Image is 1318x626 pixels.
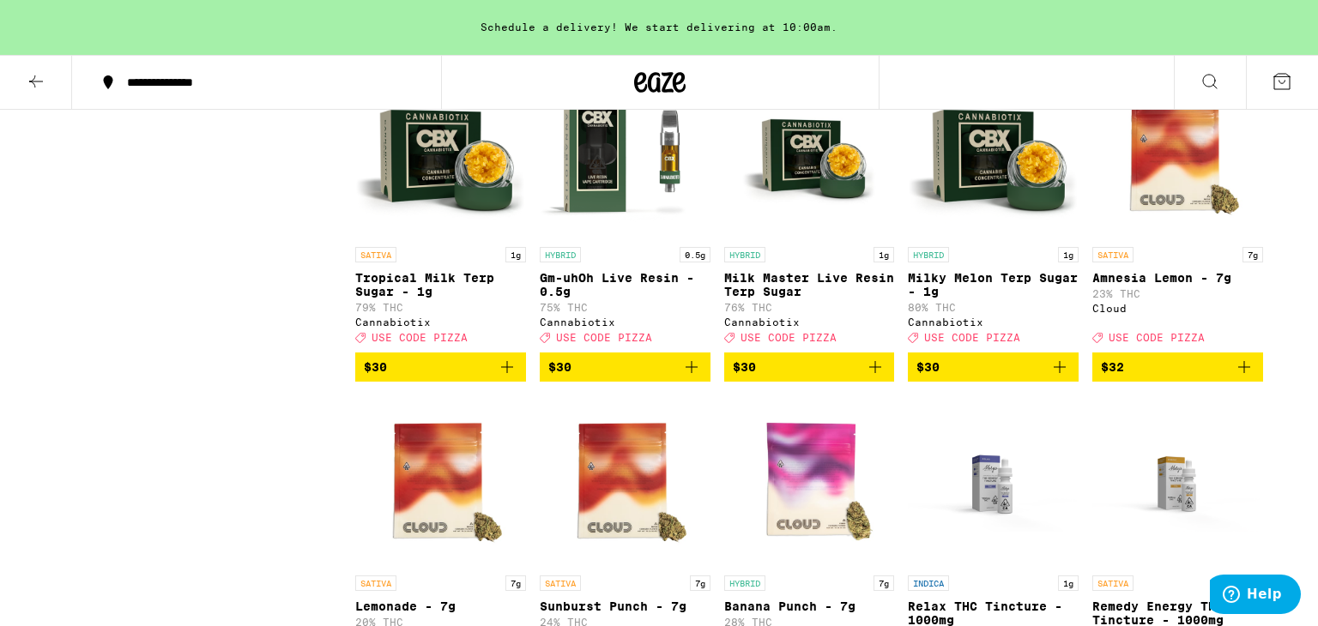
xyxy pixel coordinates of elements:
[690,575,710,591] p: 7g
[1092,395,1263,567] img: Mary's Medicinals - Remedy Energy THC Tincture - 1000mg
[724,302,895,313] p: 76% THC
[505,247,526,262] p: 1g
[540,352,710,382] button: Add to bag
[355,316,526,328] div: Cannabiotix
[916,360,940,374] span: $30
[908,67,1079,352] a: Open page for Milky Melon Terp Sugar - 1g from Cannabiotix
[540,67,710,238] img: Cannabiotix - Gm-uhOh Live Resin - 0.5g
[1092,303,1263,314] div: Cloud
[724,247,765,262] p: HYBRID
[1242,247,1263,262] p: 7g
[540,599,710,613] p: Sunburst Punch - 7g
[1092,352,1263,382] button: Add to bag
[724,575,765,591] p: HYBRID
[1092,247,1134,262] p: SATIVA
[540,67,710,352] a: Open page for Gm-uhOh Live Resin - 0.5g from Cannabiotix
[355,395,526,567] img: Cloud - Lemonade - 7g
[1092,67,1263,238] img: Cloud - Amnesia Lemon - 7g
[505,575,526,591] p: 7g
[733,360,756,374] span: $30
[540,316,710,328] div: Cannabiotix
[724,271,895,298] p: Milk Master Live Resin Terp Sugar
[874,247,894,262] p: 1g
[355,599,526,613] p: Lemonade - 7g
[1109,333,1205,344] span: USE CODE PIZZA
[556,333,652,344] span: USE CODE PIZZA
[364,360,387,374] span: $30
[908,316,1079,328] div: Cannabiotix
[1058,247,1079,262] p: 1g
[908,271,1079,298] p: Milky Melon Terp Sugar - 1g
[372,333,468,344] span: USE CODE PIZZA
[724,395,895,567] img: Cloud - Banana Punch - 7g
[1092,67,1263,352] a: Open page for Amnesia Lemon - 7g from Cloud
[1101,360,1124,374] span: $32
[540,247,581,262] p: HYBRID
[355,271,526,298] p: Tropical Milk Terp Sugar - 1g
[680,247,710,262] p: 0.5g
[724,316,895,328] div: Cannabiotix
[355,67,526,352] a: Open page for Tropical Milk Terp Sugar - 1g from Cannabiotix
[355,302,526,313] p: 79% THC
[874,575,894,591] p: 7g
[540,271,710,298] p: Gm-uhOh Live Resin - 0.5g
[355,247,396,262] p: SATIVA
[908,247,949,262] p: HYBRID
[355,575,396,591] p: SATIVA
[908,352,1079,382] button: Add to bag
[548,360,571,374] span: $30
[724,599,895,613] p: Banana Punch - 7g
[741,333,837,344] span: USE CODE PIZZA
[1092,288,1263,299] p: 23% THC
[724,67,895,352] a: Open page for Milk Master Live Resin Terp Sugar from Cannabiotix
[908,575,949,591] p: INDICA
[908,67,1079,238] img: Cannabiotix - Milky Melon Terp Sugar - 1g
[724,67,895,238] img: Cannabiotix - Milk Master Live Resin Terp Sugar
[1092,575,1134,591] p: SATIVA
[908,302,1079,313] p: 80% THC
[724,352,895,382] button: Add to bag
[1058,575,1079,591] p: 1g
[540,302,710,313] p: 75% THC
[1092,271,1263,285] p: Amnesia Lemon - 7g
[908,395,1079,567] img: Mary's Medicinals - Relax THC Tincture - 1000mg
[924,333,1020,344] span: USE CODE PIZZA
[1210,575,1301,617] iframe: Opens a widget where you can find more information
[355,352,526,382] button: Add to bag
[355,67,526,238] img: Cannabiotix - Tropical Milk Terp Sugar - 1g
[540,575,581,591] p: SATIVA
[540,395,710,567] img: Cloud - Sunburst Punch - 7g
